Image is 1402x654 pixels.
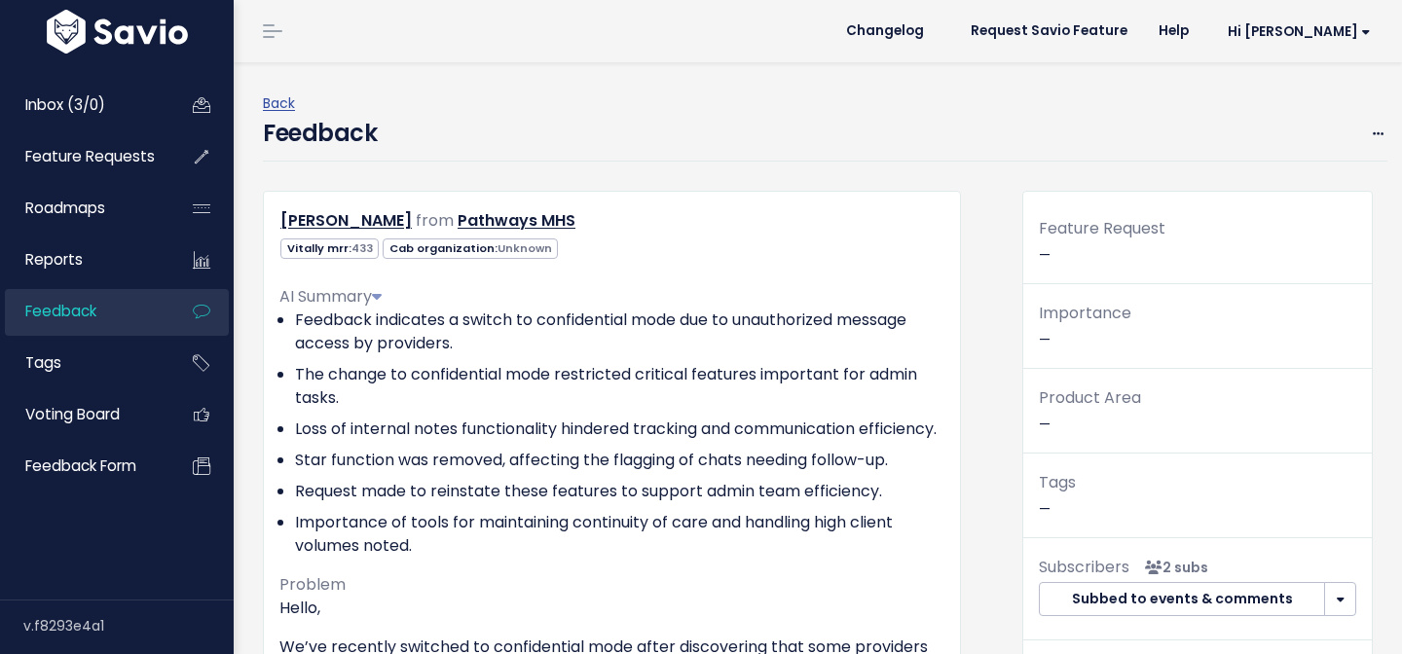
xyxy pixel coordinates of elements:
[1039,300,1356,352] p: —
[263,116,377,151] h4: Feedback
[1039,217,1165,239] span: Feature Request
[1228,24,1371,39] span: Hi [PERSON_NAME]
[25,404,120,424] span: Voting Board
[5,186,162,231] a: Roadmaps
[1023,215,1372,284] div: —
[955,17,1143,46] a: Request Savio Feature
[351,240,373,256] span: 433
[1039,302,1131,324] span: Importance
[279,285,382,308] span: AI Summary
[295,363,944,410] li: The change to confidential mode restricted critical features important for admin tasks.
[25,301,96,321] span: Feedback
[5,444,162,489] a: Feedback form
[416,209,454,232] span: from
[383,238,558,259] span: Cab organization:
[1039,386,1141,409] span: Product Area
[295,418,944,441] li: Loss of internal notes functionality hindered tracking and communication efficiency.
[279,573,346,596] span: Problem
[263,93,295,113] a: Back
[846,24,924,38] span: Changelog
[23,600,234,651] div: v.f8293e4a1
[295,449,944,472] li: Star function was removed, affecting the flagging of chats needing follow-up.
[5,134,162,179] a: Feature Requests
[25,94,105,115] span: Inbox (3/0)
[25,455,136,476] span: Feedback form
[5,83,162,127] a: Inbox (3/0)
[25,249,83,270] span: Reports
[25,146,155,166] span: Feature Requests
[498,240,552,256] span: Unknown
[42,10,193,54] img: logo-white.9d6f32f41409.svg
[25,352,61,373] span: Tags
[295,480,944,503] li: Request made to reinstate these features to support admin team efficiency.
[5,392,162,437] a: Voting Board
[1143,17,1204,46] a: Help
[458,209,575,232] a: Pathways MHS
[1039,582,1325,617] button: Subbed to events & comments
[1039,469,1356,522] p: —
[1137,558,1208,577] span: <p><strong>Subscribers</strong><br><br> - Olivia Roche<br> - Peter Chaloux<br> </p>
[5,289,162,334] a: Feedback
[1204,17,1386,47] a: Hi [PERSON_NAME]
[295,309,944,355] li: Feedback indicates a switch to confidential mode due to unauthorized message access by providers.
[1039,384,1356,437] p: —
[1039,556,1129,578] span: Subscribers
[5,341,162,385] a: Tags
[1039,471,1076,493] span: Tags
[295,511,944,558] li: Importance of tools for maintaining continuity of care and handling high client volumes noted.
[25,198,105,218] span: Roadmaps
[280,209,412,232] a: [PERSON_NAME]
[279,597,944,620] p: Hello,
[5,237,162,282] a: Reports
[280,238,379,259] span: Vitally mrr:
